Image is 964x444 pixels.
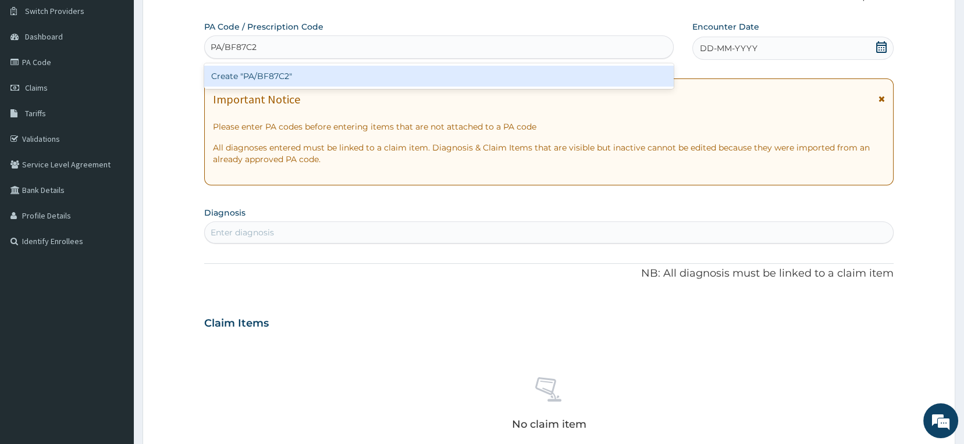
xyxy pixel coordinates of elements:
label: Encounter Date [692,21,759,33]
label: PA Code / Prescription Code [204,21,323,33]
div: Chat with us now [61,65,195,80]
p: NB: All diagnosis must be linked to a claim item [204,266,894,281]
textarea: Type your message and hit 'Enter' [6,317,222,358]
div: Enter diagnosis [211,227,274,238]
p: No claim item [512,418,586,430]
span: Dashboard [25,31,63,42]
span: Switch Providers [25,6,84,16]
h1: Important Notice [213,93,300,106]
label: Diagnosis [204,207,246,219]
p: Please enter PA codes before entering items that are not attached to a PA code [213,121,885,133]
span: Tariffs [25,108,46,119]
span: Claims [25,83,48,93]
div: Create "PA/BF87C2" [204,66,674,87]
span: DD-MM-YYYY [700,42,757,54]
span: We're online! [67,146,161,264]
h3: Claim Items [204,317,269,330]
div: Minimize live chat window [191,6,219,34]
img: d_794563401_company_1708531726252_794563401 [22,58,47,87]
p: All diagnoses entered must be linked to a claim item. Diagnosis & Claim Items that are visible bu... [213,142,885,165]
